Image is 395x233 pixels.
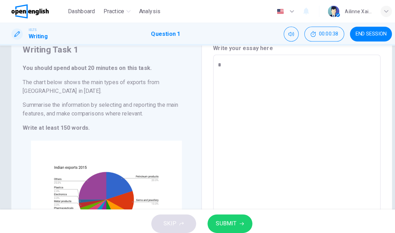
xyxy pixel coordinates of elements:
span: IELTS [28,27,36,32]
h6: Summarise the information by selecting and reporting the main features, and make comparisons wher... [22,99,186,115]
h1: Writing [28,32,47,40]
img: OpenEnglish logo [11,4,48,18]
div: Hide [298,26,337,41]
img: en [270,9,279,14]
span: Dashboard [67,7,93,15]
img: Profile picture [321,6,332,17]
button: SUBMIT [203,210,247,228]
a: OpenEnglish logo [11,4,64,18]
button: 00:00:38 [298,26,337,41]
button: Analysis [134,5,160,17]
div: Mute [278,26,293,41]
h6: You should spend about 20 minutes on this task. [22,63,186,71]
h1: Question 1 [148,29,177,38]
span: SUBMIT [212,214,232,224]
strong: Write at least 150 words. [22,122,88,128]
div: Ailinne Xail D. [338,7,364,15]
h6: The chart below shows the main types of exports from [GEOGRAPHIC_DATA] in [DATE]. [22,77,186,93]
button: Practice [99,5,131,17]
span: Analysis [136,7,157,15]
h4: Writing Task 1 [22,43,186,54]
button: END SESSION [343,26,384,41]
span: Practice [101,7,122,15]
button: Dashboard [64,5,96,17]
span: 00:00:38 [312,31,331,36]
h6: Write your essay here [209,43,373,51]
span: END SESSION [348,31,378,36]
